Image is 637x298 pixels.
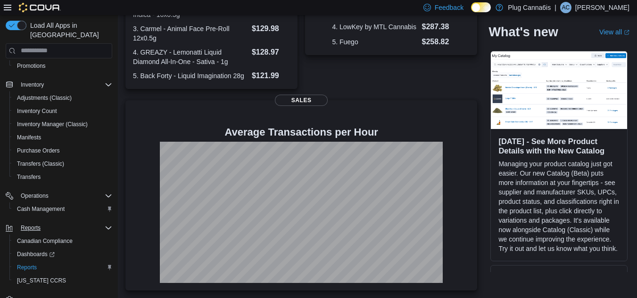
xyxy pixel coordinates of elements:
[17,79,48,90] button: Inventory
[2,189,116,202] button: Operations
[332,22,418,32] dt: 4. LowKey by MTL Cannabis
[13,249,58,260] a: Dashboards
[13,60,50,72] a: Promotions
[17,222,112,234] span: Reports
[26,21,112,40] span: Load All Apps in [GEOGRAPHIC_DATA]
[13,158,68,169] a: Transfers (Classic)
[21,224,41,232] span: Reports
[560,2,571,13] div: Amaris Cruz
[9,105,116,118] button: Inventory Count
[21,81,44,89] span: Inventory
[21,192,49,200] span: Operations
[9,234,116,248] button: Canadian Compliance
[599,28,629,36] a: View allExternal link
[17,250,55,258] span: Dashboards
[17,107,57,115] span: Inventory Count
[275,95,328,106] span: Sales
[13,132,112,143] span: Manifests
[9,131,116,144] button: Manifests
[133,48,248,66] dt: 4. GREAZY - Lemonatti Liquid Diamond All-In-One - Sativa - 1g
[13,203,112,215] span: Cash Management
[13,158,112,169] span: Transfers (Classic)
[13,132,45,143] a: Manifests
[422,21,451,32] dd: $287.38
[2,78,116,91] button: Inventory
[624,30,629,35] svg: External link
[17,205,65,213] span: Cash Management
[9,248,116,261] a: Dashboards
[17,134,41,141] span: Manifests
[13,119,91,130] a: Inventory Manager (Classic)
[9,261,116,274] button: Reports
[9,59,116,72] button: Promotions
[2,221,116,234] button: Reports
[13,262,112,273] span: Reports
[435,3,463,12] span: Feedback
[9,91,116,105] button: Adjustments (Classic)
[17,62,46,70] span: Promotions
[498,137,620,155] h3: [DATE] - See More Product Details with the New Catalog
[17,121,88,128] span: Inventory Manager (Classic)
[9,118,116,131] button: Inventory Manager (Classic)
[17,190,112,201] span: Operations
[332,37,418,47] dt: 5. Fuego
[13,235,112,247] span: Canadian Compliance
[252,70,290,81] dd: $121.99
[498,159,620,253] p: Managing your product catalog just got easier. Our new Catalog (Beta) puts more information at yo...
[13,235,76,247] a: Canadian Compliance
[488,24,558,40] h2: What's new
[17,160,64,168] span: Transfers (Classic)
[9,157,116,170] button: Transfers (Classic)
[13,105,112,117] span: Inventory Count
[9,170,116,184] button: Transfers
[422,36,451,48] dd: $258.82
[17,190,52,201] button: Operations
[13,275,112,286] span: Washington CCRS
[17,222,44,234] button: Reports
[13,262,41,273] a: Reports
[13,60,112,72] span: Promotions
[9,202,116,216] button: Cash Management
[13,203,68,215] a: Cash Management
[9,274,116,287] button: [US_STATE] CCRS
[17,79,112,90] span: Inventory
[13,119,112,130] span: Inventory Manager (Classic)
[9,144,116,157] button: Purchase Orders
[13,275,70,286] a: [US_STATE] CCRS
[133,127,470,138] h4: Average Transactions per Hour
[17,94,72,102] span: Adjustments (Classic)
[17,147,60,154] span: Purchase Orders
[252,23,290,34] dd: $129.98
[13,145,64,156] a: Purchase Orders
[508,2,551,13] p: Plug Canna6is
[554,2,556,13] p: |
[13,92,75,104] a: Adjustments (Classic)
[13,249,112,260] span: Dashboards
[13,145,112,156] span: Purchase Orders
[13,92,112,104] span: Adjustments (Classic)
[13,171,112,183] span: Transfers
[562,2,570,13] span: AC
[17,173,41,181] span: Transfers
[13,105,61,117] a: Inventory Count
[17,277,66,284] span: [US_STATE] CCRS
[19,3,61,12] img: Cova
[133,71,248,81] dt: 5. Back Forty - Liquid Imagination 28g
[575,2,629,13] p: [PERSON_NAME]
[17,237,73,245] span: Canadian Compliance
[133,24,248,43] dt: 3. Carmel - Animal Face Pre-Roll 12x0.5g
[471,2,491,12] input: Dark Mode
[17,264,37,271] span: Reports
[13,171,44,183] a: Transfers
[252,47,290,58] dd: $128.97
